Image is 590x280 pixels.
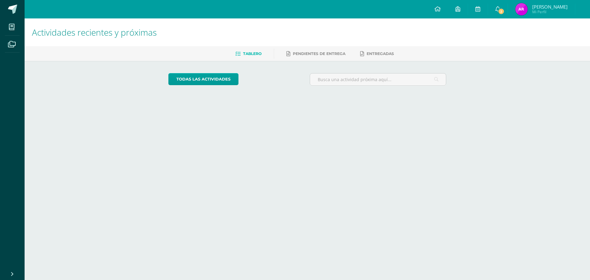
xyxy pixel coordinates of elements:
span: Actividades recientes y próximas [32,26,157,38]
span: Mi Perfil [532,9,568,14]
a: Entregadas [360,49,394,59]
span: Entregadas [367,51,394,56]
img: 7ae2fc526138c5bd37aca077472d7fcd.png [515,3,528,15]
span: Tablero [243,51,262,56]
span: Pendientes de entrega [293,51,345,56]
a: Tablero [235,49,262,59]
span: 2 [498,8,505,15]
input: Busca una actividad próxima aquí... [310,73,446,85]
span: [PERSON_NAME] [532,4,568,10]
a: Pendientes de entrega [286,49,345,59]
a: todas las Actividades [168,73,238,85]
